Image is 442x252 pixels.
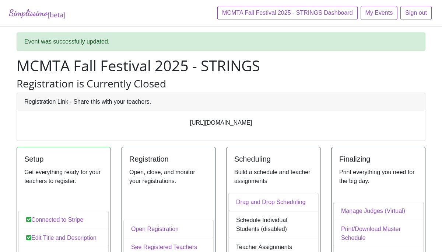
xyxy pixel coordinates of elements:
[17,77,425,90] h3: Registration is Currently Closed
[17,32,425,51] div: Event was successfully updated.
[17,57,425,75] h1: MCMTA Fall Festival 2025 - STRINGS
[129,168,208,186] p: Open, close, and monitor your registrations.
[24,118,418,127] p: [URL][DOMAIN_NAME]
[24,168,103,186] p: Get everything ready for your teachers to register.
[123,220,214,238] a: Open Registration
[48,10,66,19] sub: [beta]
[333,202,424,220] a: Manage Judges (Virtual)
[24,155,103,163] h5: Setup
[333,220,424,247] a: Print/Download Master Schedule
[18,211,109,229] a: Connected to Stripe
[339,155,418,163] h5: Finalizing
[339,168,418,186] p: Print everything you need for the big day.
[228,211,319,238] div: Schedule Individual Students (disabled)
[234,155,313,163] h5: Scheduling
[17,93,425,111] div: Registration Link - Share this with your teachers.
[129,155,208,163] h5: Registration
[9,6,66,20] a: Simplissimo[beta]
[234,168,313,186] p: Build a schedule and teacher assignments
[217,6,357,20] a: MCMTA Fall Festival 2025 - STRINGS Dashboard
[228,193,319,211] a: Drag and Drop Scheduling
[18,229,109,247] a: Edit Title and Description
[400,6,432,20] a: Sign out
[361,6,398,20] a: My Events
